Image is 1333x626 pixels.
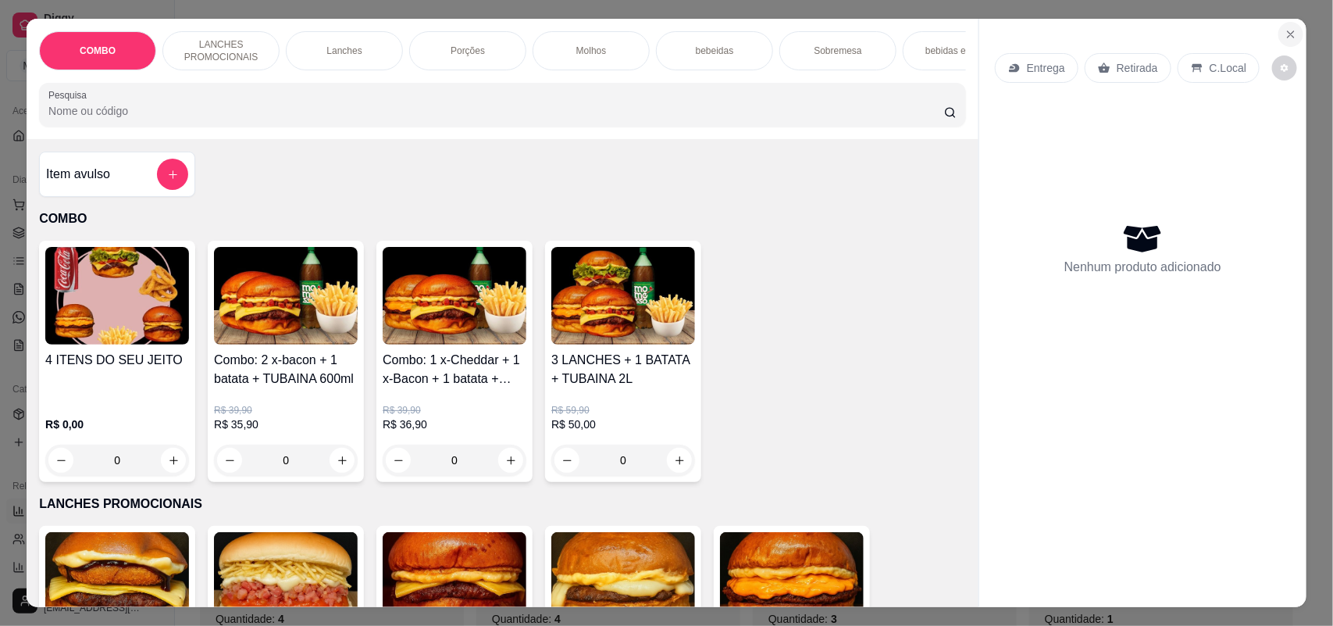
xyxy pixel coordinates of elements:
[814,45,861,57] p: Sobremesa
[1272,55,1297,80] button: decrease-product-quantity
[326,45,362,57] p: Lanches
[39,495,966,513] p: LANCHES PROMOCIONAIS
[80,45,116,57] p: COMBO
[925,45,997,57] p: bebidas em geral
[576,45,607,57] p: Molhos
[330,448,355,473] button: increase-product-quantity
[1117,60,1158,76] p: Retirada
[214,247,358,345] img: product-image
[46,165,110,184] h4: Item avulso
[383,247,526,345] img: product-image
[48,88,92,102] label: Pesquisa
[696,45,734,57] p: bebeidas
[39,209,966,228] p: COMBO
[45,351,189,370] h4: 4 ITENS DO SEU JEITO
[214,351,358,388] h4: Combo: 2 x-bacon + 1 batata + TUBAINA 600ml
[498,448,523,473] button: increase-product-quantity
[383,404,526,417] p: R$ 39,90
[214,417,358,432] p: R$ 35,90
[45,417,189,432] p: R$ 0,00
[551,417,695,432] p: R$ 50,00
[1064,258,1221,277] p: Nenhum produto adicionado
[176,38,266,63] p: LANCHES PROMOCIONAIS
[1027,60,1065,76] p: Entrega
[551,247,695,345] img: product-image
[386,448,411,473] button: decrease-product-quantity
[1278,22,1303,47] button: Close
[383,417,526,432] p: R$ 36,90
[217,448,242,473] button: decrease-product-quantity
[551,404,695,417] p: R$ 59,90
[48,103,944,119] input: Pesquisa
[551,351,695,388] h4: 3 LANCHES + 1 BATATA + TUBAINA 2L
[157,159,188,190] button: add-separate-item
[45,247,189,345] img: product-image
[1210,60,1246,76] p: C.Local
[451,45,485,57] p: Porções
[214,404,358,417] p: R$ 39,90
[383,351,526,388] h4: Combo: 1 x-Cheddar + 1 x-Bacon + 1 batata + TUBAINA 600ml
